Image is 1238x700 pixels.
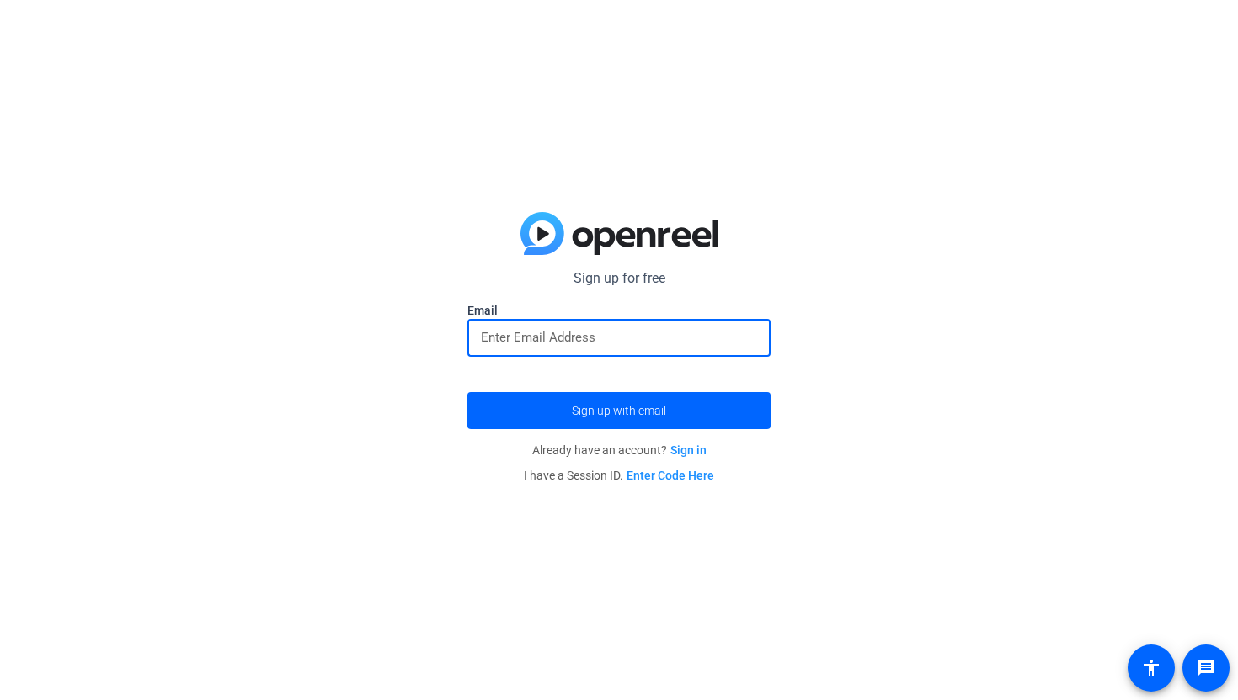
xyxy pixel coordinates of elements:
label: Email [467,302,771,319]
input: Enter Email Address [481,327,757,347]
mat-icon: accessibility [1141,658,1161,678]
button: Sign up with email [467,392,771,429]
img: blue-gradient.svg [520,212,718,256]
mat-icon: message [1196,658,1216,678]
a: Enter Code Here [627,469,714,482]
span: I have a Session ID. [524,469,714,482]
p: Sign up for free [467,268,771,289]
a: Sign in [670,443,707,457]
span: Already have an account? [532,443,707,457]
